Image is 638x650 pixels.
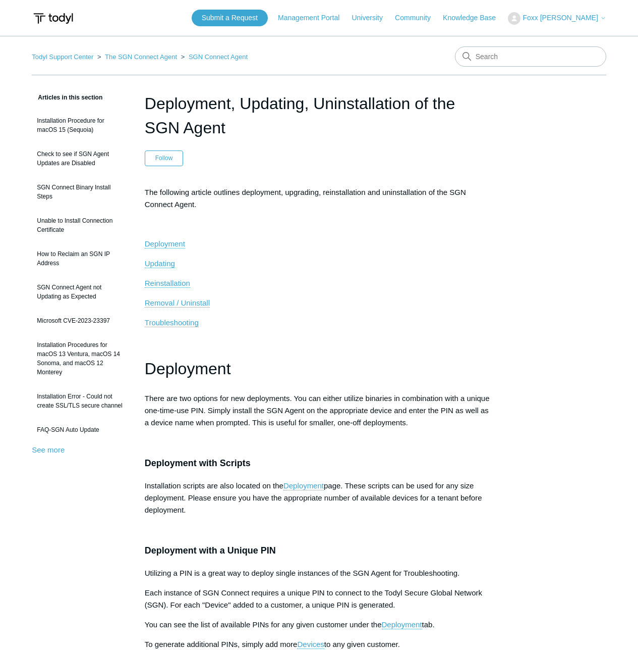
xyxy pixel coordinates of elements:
[32,94,102,101] span: Articles in this section
[32,420,130,439] a: FAQ-SGN Auto Update
[32,278,130,306] a: SGN Connect Agent not Updating as Expected
[283,481,324,490] a: Deployment
[145,394,490,427] span: There are two options for new deployments. You can either utilize binaries in combination with a ...
[455,46,606,67] input: Search
[179,53,248,61] li: SGN Connect Agent
[297,640,324,649] a: Devices
[422,620,435,629] span: tab.
[145,481,482,514] span: page. These scripts can be used for any size deployment. Please ensure you have the appropriate n...
[395,13,441,23] a: Community
[32,178,130,206] a: SGN Connect Binary Install Steps
[32,9,75,28] img: Todyl Support Center Help Center home page
[32,211,130,239] a: Unable to Install Connection Certificate
[32,53,93,61] a: Todyl Support Center
[382,620,422,629] a: Deployment
[145,458,251,468] span: Deployment with Scripts
[145,279,190,287] span: Reinstallation
[508,12,606,25] button: Foxx [PERSON_NAME]
[95,53,179,61] li: The SGN Connect Agent
[145,239,185,248] a: Deployment
[192,10,268,26] a: Submit a Request
[32,445,65,454] a: See more
[145,279,190,288] a: Reinstallation
[145,640,298,648] span: To generate additional PINs, simply add more
[32,111,130,139] a: Installation Procedure for macOS 15 (Sequoia)
[145,569,460,577] span: Utilizing a PIN is a great way to deploy single instances of the SGN Agent for Troubleshooting.
[145,360,231,378] span: Deployment
[352,13,392,23] a: University
[32,144,130,173] a: Check to see if SGN Agent Updates are Disabled
[32,53,95,61] li: Todyl Support Center
[145,188,466,209] span: The following article outlines deployment, upgrading, reinstallation and uninstallation of the SG...
[145,481,283,490] span: Installation scripts are also located on the
[145,91,493,140] h1: Deployment, Updating, Uninstallation of the SGN Agent
[523,14,598,22] span: Foxx [PERSON_NAME]
[145,318,199,327] a: Troubleshooting
[145,151,184,166] button: Follow Article
[443,13,506,23] a: Knowledge Base
[324,640,400,648] span: to any given customer.
[145,588,482,609] span: Each instance of SGN Connect requires a unique PIN to connect to the Todyl Secure Global Network ...
[32,335,130,382] a: Installation Procedures for macOS 13 Ventura, macOS 14 Sonoma, and macOS 12 Monterey
[145,298,210,308] a: Removal / Uninstall
[32,244,130,273] a: How to Reclaim an SGN IP Address
[145,620,382,629] span: You can see the list of available PINs for any given customer under the
[145,259,175,268] span: Updating
[32,311,130,330] a: Microsoft CVE-2023-23397
[32,387,130,415] a: Installation Error - Could not create SSL/TLS secure channel
[278,13,350,23] a: Management Portal
[105,53,177,61] a: The SGN Connect Agent
[145,259,175,268] a: Updating
[145,545,276,556] span: Deployment with a Unique PIN
[189,53,248,61] a: SGN Connect Agent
